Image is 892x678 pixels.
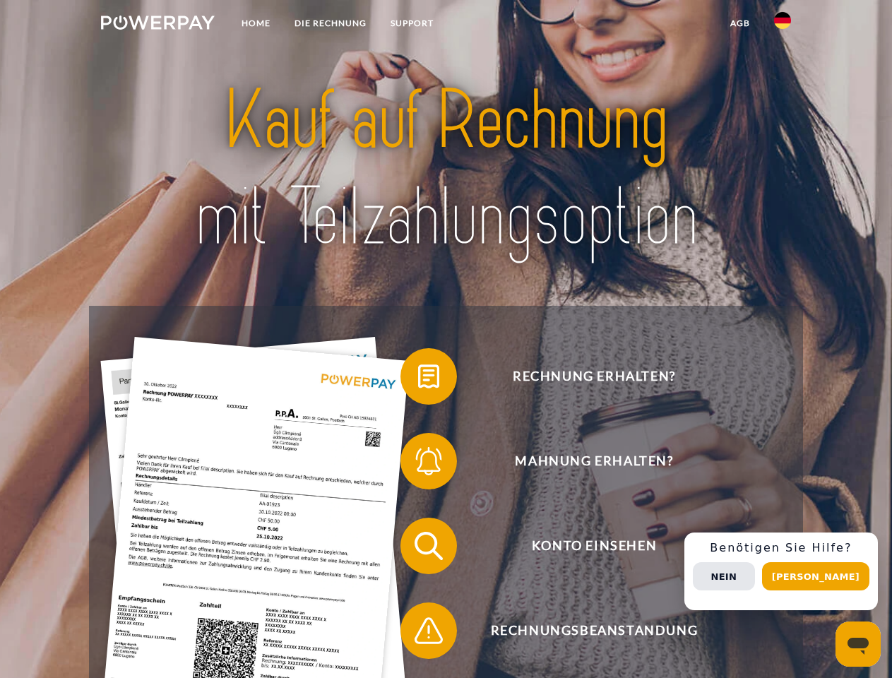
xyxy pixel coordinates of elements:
img: logo-powerpay-white.svg [101,16,215,30]
a: agb [718,11,762,36]
span: Konto einsehen [421,518,767,574]
span: Rechnung erhalten? [421,348,767,405]
iframe: Schaltfläche zum Öffnen des Messaging-Fensters [835,621,881,667]
h3: Benötigen Sie Hilfe? [693,541,869,555]
img: qb_bell.svg [411,444,446,479]
img: qb_search.svg [411,528,446,564]
span: Rechnungsbeanstandung [421,602,767,659]
a: Home [230,11,283,36]
button: Konto einsehen [400,518,768,574]
button: Nein [693,562,755,590]
a: DIE RECHNUNG [283,11,379,36]
button: Rechnungsbeanstandung [400,602,768,659]
div: Schnellhilfe [684,533,878,610]
a: SUPPORT [379,11,446,36]
button: Rechnung erhalten? [400,348,768,405]
img: qb_warning.svg [411,613,446,648]
img: de [774,12,791,29]
img: qb_bill.svg [411,359,446,394]
button: [PERSON_NAME] [762,562,869,590]
button: Mahnung erhalten? [400,433,768,489]
span: Mahnung erhalten? [421,433,767,489]
img: title-powerpay_de.svg [135,68,757,270]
